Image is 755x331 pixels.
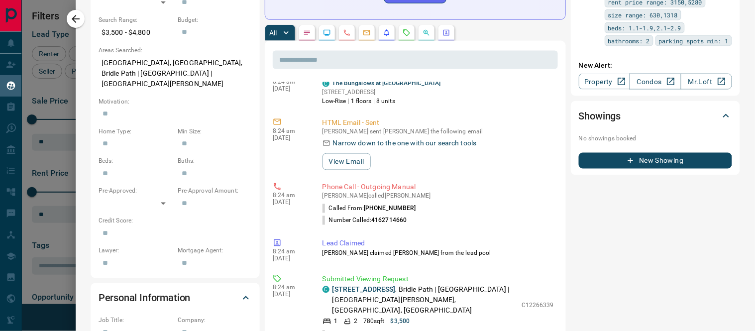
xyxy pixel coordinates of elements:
[273,192,308,199] p: 8:24 am
[332,285,517,316] p: , Bridle Path | [GEOGRAPHIC_DATA] | [GEOGRAPHIC_DATA][PERSON_NAME], [GEOGRAPHIC_DATA], [GEOGRAPHI...
[608,36,650,46] span: bathrooms: 2
[423,29,431,37] svg: Opportunities
[99,46,252,55] p: Areas Searched:
[99,24,173,41] p: $3,500 - $4,800
[323,249,554,258] p: [PERSON_NAME] claimed [PERSON_NAME] from the lead pool
[681,74,732,90] a: Mr.Loft
[323,80,329,87] div: condos.ca
[323,117,554,128] p: HTML Email - Sent
[363,317,385,326] p: 780 sqft
[442,29,450,37] svg: Agent Actions
[178,316,252,325] p: Company:
[323,97,441,106] p: Low-Rise | 1 floors | 8 units
[99,187,173,196] p: Pre-Approved:
[323,88,441,97] p: [STREET_ADDRESS]
[579,104,732,128] div: Showings
[332,286,396,294] a: [STREET_ADDRESS]
[99,246,173,255] p: Lawyer:
[332,80,441,87] a: The Bungalows at [GEOGRAPHIC_DATA]
[579,153,732,169] button: New Showing
[303,29,311,37] svg: Notes
[273,85,308,92] p: [DATE]
[273,248,308,255] p: 8:24 am
[99,127,173,136] p: Home Type:
[273,199,308,206] p: [DATE]
[99,286,252,310] div: Personal Information
[334,317,338,326] p: 1
[178,127,252,136] p: Min Size:
[363,29,371,37] svg: Emails
[391,317,410,326] p: $3,500
[333,138,477,148] p: Narrow down to the one with our search tools
[99,157,173,166] p: Beds:
[323,286,329,293] div: condos.ca
[178,246,252,255] p: Mortgage Agent:
[323,216,407,225] p: Number Called:
[178,15,252,24] p: Budget:
[99,97,252,106] p: Motivation:
[608,10,678,20] span: size range: 630,1318
[273,291,308,298] p: [DATE]
[383,29,391,37] svg: Listing Alerts
[323,274,554,285] p: Submitted Viewing Request
[273,127,308,134] p: 8:24 am
[579,60,732,71] p: New Alert:
[579,74,630,90] a: Property
[269,29,277,36] p: All
[579,134,732,143] p: No showings booked
[323,153,371,170] button: View Email
[608,23,681,33] span: beds: 1.1-1.9,2.1-2.9
[273,284,308,291] p: 8:24 am
[371,217,407,224] span: 4162714660
[323,182,554,193] p: Phone Call - Outgoing Manual
[579,108,621,124] h2: Showings
[659,36,729,46] span: parking spots min: 1
[403,29,411,37] svg: Requests
[354,317,357,326] p: 2
[630,74,681,90] a: Condos
[99,15,173,24] p: Search Range:
[99,55,252,92] p: [GEOGRAPHIC_DATA], [GEOGRAPHIC_DATA], Bridle Path | [GEOGRAPHIC_DATA] | [GEOGRAPHIC_DATA][PERSON_...
[323,238,554,249] p: Lead Claimed
[364,205,416,212] span: [PHONE_NUMBER]
[323,128,554,135] p: [PERSON_NAME] sent [PERSON_NAME] the following email
[99,290,191,306] h2: Personal Information
[323,204,416,213] p: Called From:
[273,255,308,262] p: [DATE]
[178,157,252,166] p: Baths:
[343,29,351,37] svg: Calls
[273,134,308,141] p: [DATE]
[99,316,173,325] p: Job Title:
[99,217,252,225] p: Credit Score:
[178,187,252,196] p: Pre-Approval Amount:
[323,193,554,200] p: [PERSON_NAME] called [PERSON_NAME]
[522,301,554,310] p: C12266339
[323,29,331,37] svg: Lead Browsing Activity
